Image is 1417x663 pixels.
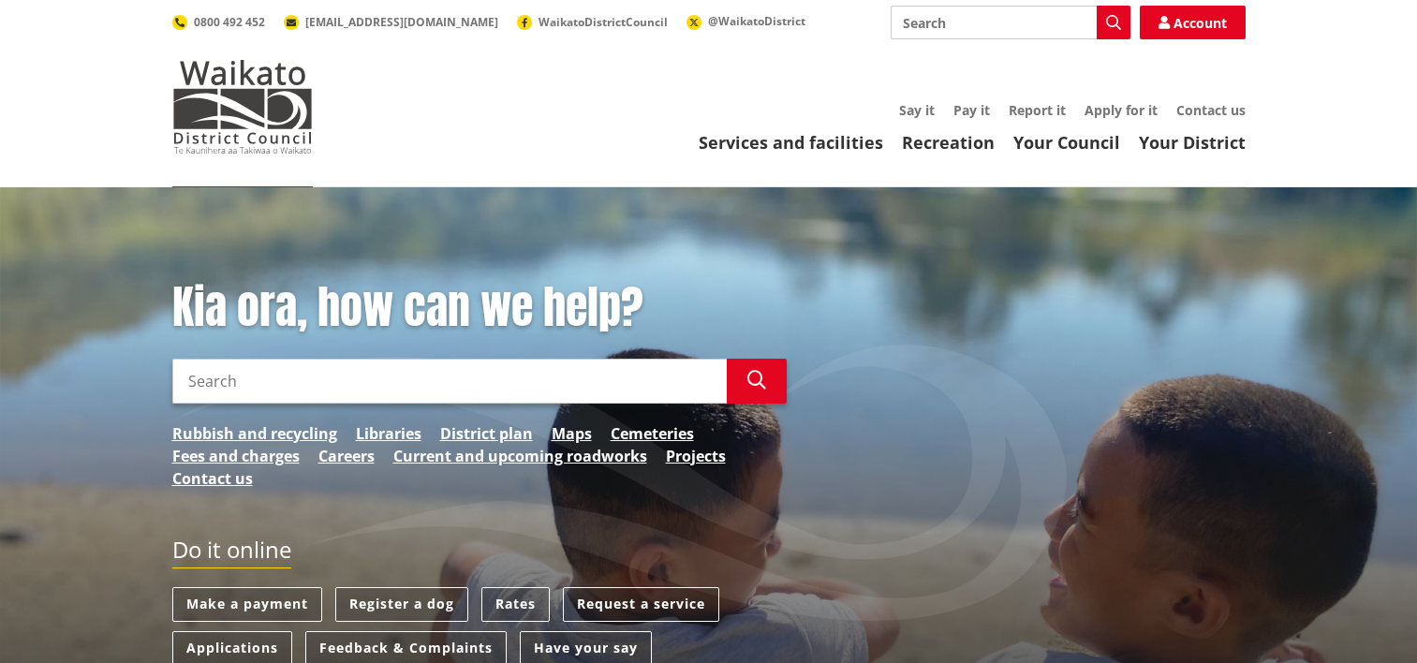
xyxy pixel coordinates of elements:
a: Cemeteries [611,422,694,445]
a: Fees and charges [172,445,300,467]
a: Request a service [563,587,719,622]
a: Maps [552,422,592,445]
input: Search input [172,359,727,404]
input: Search input [891,6,1130,39]
a: District plan [440,422,533,445]
a: Projects [666,445,726,467]
a: Say it [899,101,935,119]
a: Rubbish and recycling [172,422,337,445]
a: Report it [1009,101,1066,119]
a: Your District [1139,131,1246,154]
a: [EMAIL_ADDRESS][DOMAIN_NAME] [284,14,498,30]
a: Contact us [172,467,253,490]
a: Services and facilities [699,131,883,154]
a: Careers [318,445,375,467]
a: Recreation [902,131,995,154]
h1: Kia ora, how can we help? [172,281,787,335]
a: Rates [481,587,550,622]
span: WaikatoDistrictCouncil [539,14,668,30]
a: Current and upcoming roadworks [393,445,647,467]
a: Contact us [1176,101,1246,119]
h2: Do it online [172,537,291,569]
span: @WaikatoDistrict [708,13,805,29]
a: Your Council [1013,131,1120,154]
a: @WaikatoDistrict [686,13,805,29]
a: 0800 492 452 [172,14,265,30]
img: Waikato District Council - Te Kaunihera aa Takiwaa o Waikato [172,60,313,154]
a: Register a dog [335,587,468,622]
span: [EMAIL_ADDRESS][DOMAIN_NAME] [305,14,498,30]
a: Make a payment [172,587,322,622]
a: Pay it [953,101,990,119]
a: Libraries [356,422,421,445]
span: 0800 492 452 [194,14,265,30]
a: WaikatoDistrictCouncil [517,14,668,30]
a: Account [1140,6,1246,39]
a: Apply for it [1085,101,1158,119]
